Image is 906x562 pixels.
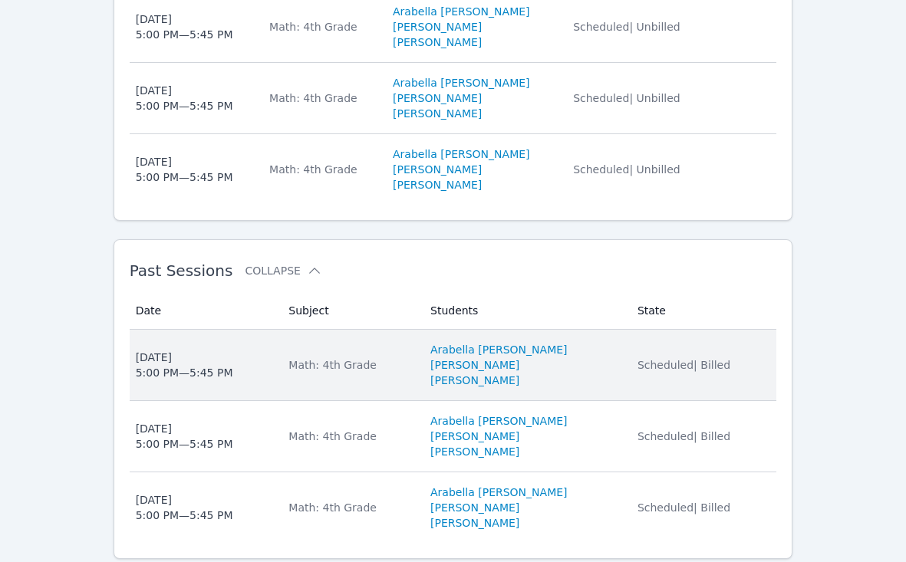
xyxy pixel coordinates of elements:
[393,35,482,50] a: [PERSON_NAME]
[393,19,482,35] a: [PERSON_NAME]
[136,421,233,452] div: [DATE] 5:00 PM — 5:45 PM
[430,373,519,388] a: [PERSON_NAME]
[130,63,777,134] tr: [DATE]5:00 PM—5:45 PMMath: 4th GradeArabella [PERSON_NAME][PERSON_NAME][PERSON_NAME]Scheduled| Un...
[430,515,519,531] a: [PERSON_NAME]
[288,357,412,373] div: Math: 4th Grade
[288,500,412,515] div: Math: 4th Grade
[628,292,777,330] th: State
[288,429,412,444] div: Math: 4th Grade
[430,357,519,373] a: [PERSON_NAME]
[637,359,730,371] span: Scheduled | Billed
[269,162,374,177] div: Math: 4th Grade
[637,501,730,514] span: Scheduled | Billed
[393,162,482,177] a: [PERSON_NAME]
[430,429,519,444] a: [PERSON_NAME]
[393,4,530,19] a: Arabella [PERSON_NAME]
[573,92,680,104] span: Scheduled | Unbilled
[573,163,680,176] span: Scheduled | Unbilled
[130,472,777,543] tr: [DATE]5:00 PM—5:45 PMMath: 4th GradeArabella [PERSON_NAME][PERSON_NAME][PERSON_NAME]Scheduled| Bi...
[393,90,482,106] a: [PERSON_NAME]
[637,430,730,442] span: Scheduled | Billed
[393,75,530,90] a: Arabella [PERSON_NAME]
[279,292,421,330] th: Subject
[573,21,680,33] span: Scheduled | Unbilled
[130,261,233,280] span: Past Sessions
[393,146,530,162] a: Arabella [PERSON_NAME]
[130,292,280,330] th: Date
[136,350,233,380] div: [DATE] 5:00 PM — 5:45 PM
[430,485,568,500] a: Arabella [PERSON_NAME]
[130,134,777,205] tr: [DATE]5:00 PM—5:45 PMMath: 4th GradeArabella [PERSON_NAME][PERSON_NAME][PERSON_NAME]Scheduled| Un...
[269,90,374,106] div: Math: 4th Grade
[136,12,233,42] div: [DATE] 5:00 PM — 5:45 PM
[130,330,777,401] tr: [DATE]5:00 PM—5:45 PMMath: 4th GradeArabella [PERSON_NAME][PERSON_NAME][PERSON_NAME]Scheduled| Bi...
[430,500,519,515] a: [PERSON_NAME]
[430,413,568,429] a: Arabella [PERSON_NAME]
[136,492,233,523] div: [DATE] 5:00 PM — 5:45 PM
[430,444,519,459] a: [PERSON_NAME]
[136,83,233,113] div: [DATE] 5:00 PM — 5:45 PM
[421,292,628,330] th: Students
[245,263,321,278] button: Collapse
[136,154,233,185] div: [DATE] 5:00 PM — 5:45 PM
[430,342,568,357] a: Arabella [PERSON_NAME]
[393,177,482,192] a: [PERSON_NAME]
[393,106,482,121] a: [PERSON_NAME]
[130,401,777,472] tr: [DATE]5:00 PM—5:45 PMMath: 4th GradeArabella [PERSON_NAME][PERSON_NAME][PERSON_NAME]Scheduled| Bi...
[269,19,374,35] div: Math: 4th Grade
